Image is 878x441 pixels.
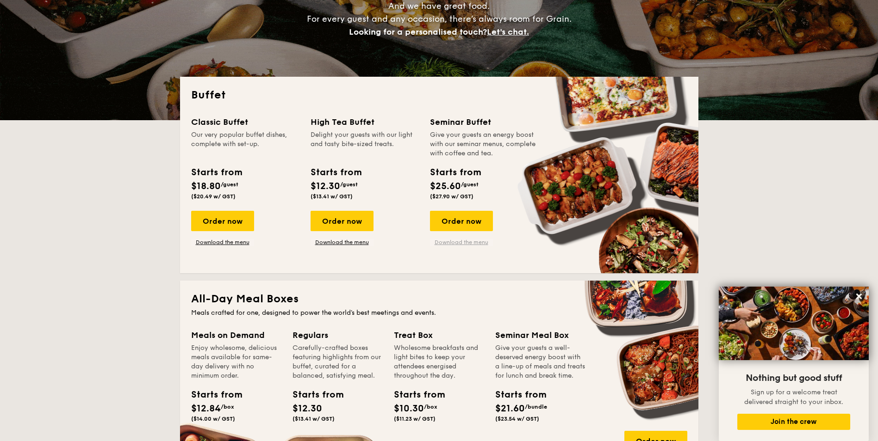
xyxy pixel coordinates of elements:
span: Nothing but good stuff [746,373,842,384]
div: Starts from [495,388,537,402]
span: $12.30 [311,181,340,192]
span: /box [424,404,437,410]
span: /guest [340,181,358,188]
div: Order now [191,211,254,231]
button: Close [852,289,866,304]
span: /box [221,404,234,410]
span: ($20.49 w/ GST) [191,193,236,200]
button: Join the crew [737,414,850,430]
div: Treat Box [394,329,484,342]
span: Looking for a personalised touch? [349,27,487,37]
span: And we have great food. For every guest and any occasion, there’s always room for Grain. [307,1,572,37]
div: Wholesome breakfasts and light bites to keep your attendees energised throughout the day. [394,343,484,380]
span: /guest [221,181,238,188]
span: ($27.90 w/ GST) [430,193,473,200]
div: Seminar Meal Box [495,329,585,342]
span: ($23.54 w/ GST) [495,416,539,422]
div: Starts from [430,165,480,179]
h2: Buffet [191,88,687,103]
span: $21.60 [495,403,525,414]
div: Starts from [311,165,361,179]
span: /guest [461,181,479,188]
span: Let's chat. [487,27,529,37]
div: Classic Buffet [191,116,299,129]
span: $25.60 [430,181,461,192]
div: Carefully-crafted boxes featuring highlights from our buffet, curated for a balanced, satisfying ... [293,343,383,380]
span: $18.80 [191,181,221,192]
div: Meals on Demand [191,329,281,342]
div: High Tea Buffet [311,116,419,129]
span: ($13.41 w/ GST) [293,416,335,422]
span: ($11.23 w/ GST) [394,416,436,422]
a: Download the menu [311,239,374,246]
span: Sign up for a welcome treat delivered straight to your inbox. [744,388,843,406]
span: ($14.00 w/ GST) [191,416,235,422]
div: Delight your guests with our light and tasty bite-sized treats. [311,130,419,158]
h2: All-Day Meal Boxes [191,292,687,306]
div: Our very popular buffet dishes, complete with set-up. [191,130,299,158]
span: $12.30 [293,403,322,414]
div: Enjoy wholesome, delicious meals available for same-day delivery with no minimum order. [191,343,281,380]
a: Download the menu [191,239,254,246]
div: Starts from [394,388,436,402]
div: Meals crafted for one, designed to power the world's best meetings and events. [191,308,687,318]
div: Give your guests an energy boost with our seminar menus, complete with coffee and tea. [430,130,538,158]
img: DSC07876-Edit02-Large.jpeg [719,287,869,360]
span: /bundle [525,404,547,410]
div: Starts from [191,388,233,402]
span: $10.30 [394,403,424,414]
div: Starts from [191,165,242,179]
div: Order now [430,211,493,231]
div: Order now [311,211,374,231]
div: Starts from [293,388,334,402]
span: $12.84 [191,403,221,414]
div: Seminar Buffet [430,116,538,129]
div: Give your guests a well-deserved energy boost with a line-up of meals and treats for lunch and br... [495,343,585,380]
a: Download the menu [430,239,493,246]
span: ($13.41 w/ GST) [311,193,353,200]
div: Regulars [293,329,383,342]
